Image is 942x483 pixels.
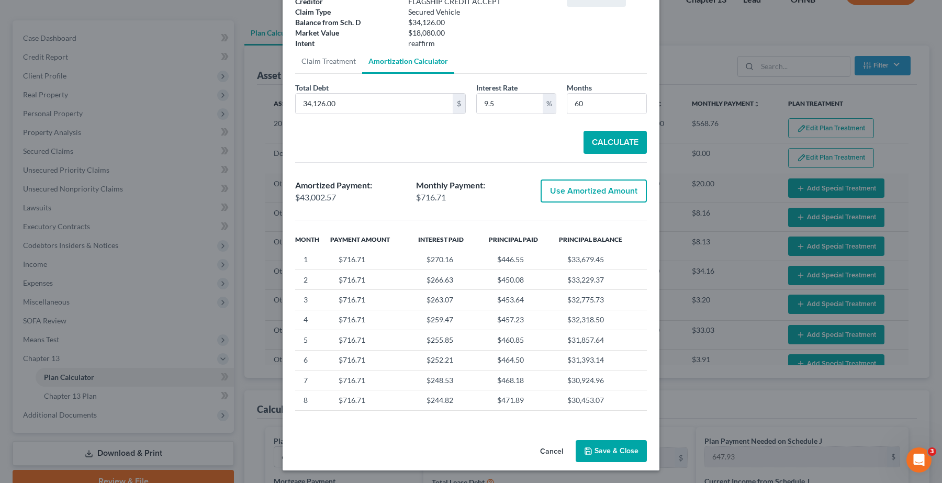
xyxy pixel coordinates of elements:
div: Monthly Payment: [416,179,526,192]
td: 9 [295,410,330,430]
td: $450.08 [489,269,559,289]
th: Payment Amount [330,229,418,250]
td: $33,229.37 [559,269,647,289]
td: $457.23 [489,310,559,330]
td: $31,857.64 [559,330,647,350]
td: 8 [295,390,330,410]
div: $ [453,94,465,114]
td: $716.71 [330,390,418,410]
td: $453.64 [489,290,559,310]
td: $252.21 [418,350,488,370]
th: Principal Paid [489,229,559,250]
td: $29,977.45 [559,410,647,430]
div: Claim Type [290,7,403,17]
button: Calculate [584,131,647,154]
td: $259.47 [418,310,488,330]
div: Amortized Payment: [295,179,406,192]
td: 1 [295,250,330,269]
td: $32,318.50 [559,310,647,330]
td: $263.07 [418,290,488,310]
td: $33,679.45 [559,250,647,269]
div: % [543,94,556,114]
td: $31,393.14 [559,350,647,370]
td: $471.89 [489,390,559,410]
label: Months [567,82,592,93]
td: 2 [295,269,330,289]
div: $716.71 [416,192,526,204]
label: Total Debt [295,82,329,93]
button: Cancel [532,441,571,462]
td: $716.71 [330,250,418,269]
td: $716.71 [330,350,418,370]
div: $34,126.00 [403,17,562,28]
div: Balance from Sch. D [290,17,403,28]
input: 10,000.00 [296,94,453,114]
td: $716.71 [330,330,418,350]
a: Amortization Calculator [362,49,454,74]
div: $18,080.00 [403,28,562,38]
td: $30,924.96 [559,370,647,390]
td: $446.55 [489,250,559,269]
td: $716.71 [330,310,418,330]
span: 3 [928,447,936,456]
input: 5 [477,94,543,114]
div: reaffirm [403,38,562,49]
td: $255.85 [418,330,488,350]
td: 7 [295,370,330,390]
td: $716.71 [330,410,418,430]
input: 60 [567,94,646,114]
td: $32,775.73 [559,290,647,310]
td: 3 [295,290,330,310]
td: $716.71 [330,290,418,310]
div: $43,002.57 [295,192,406,204]
button: Save & Close [576,440,647,462]
button: Use Amortized Amount [541,179,647,203]
td: $475.62 [489,410,559,430]
td: $716.71 [330,370,418,390]
div: Market Value [290,28,403,38]
td: $468.18 [489,370,559,390]
td: $464.50 [489,350,559,370]
td: $244.82 [418,390,488,410]
td: $30,453.07 [559,390,647,410]
td: 4 [295,310,330,330]
label: Interest Rate [476,82,518,93]
a: Claim Treatment [295,49,362,74]
td: $716.71 [330,269,418,289]
th: Principal Balance [559,229,647,250]
th: Month [295,229,330,250]
div: Secured Vehicle [403,7,562,17]
td: $266.63 [418,269,488,289]
td: $460.85 [489,330,559,350]
td: $270.16 [418,250,488,269]
div: Intent [290,38,403,49]
td: 5 [295,330,330,350]
td: 6 [295,350,330,370]
th: Interest Paid [418,229,488,250]
iframe: Intercom live chat [906,447,932,473]
td: $248.53 [418,370,488,390]
td: $241.09 [418,410,488,430]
